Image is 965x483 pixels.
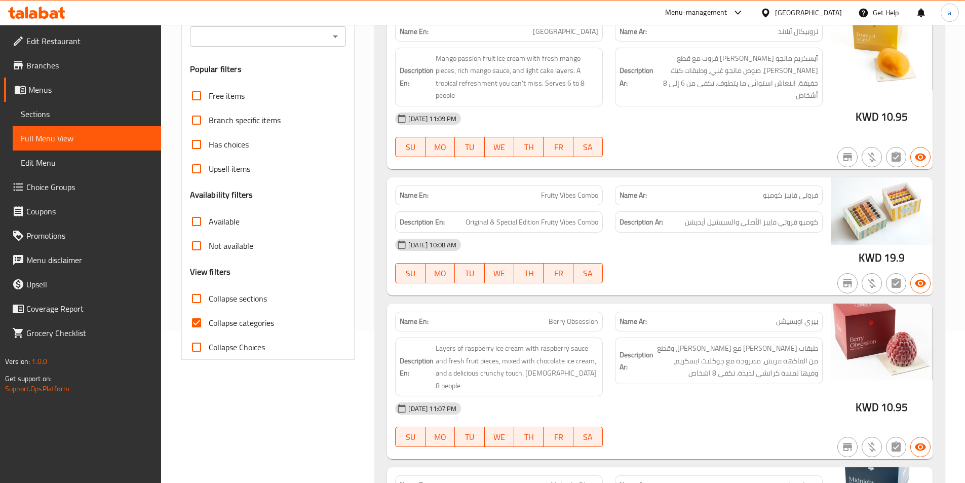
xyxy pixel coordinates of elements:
[573,427,603,447] button: SA
[426,137,455,157] button: MO
[190,189,253,201] h3: Availability filters
[466,216,598,229] span: Original & Special Edition Fruity Vibes Combo
[655,52,818,102] span: آيسكريم مانجو باشن فروت مع قطع مانجو فريش، صوص مانجو غني، وطبقات كيك خفيفة، انتعاش استوائي ما يتط...
[620,190,647,201] strong: Name Ar:
[778,26,818,37] span: تروبيكال آيلاند
[209,90,245,102] span: Free items
[518,266,539,281] span: TH
[455,427,484,447] button: TU
[404,404,460,414] span: [DATE] 11:07 PM
[5,372,52,385] span: Get support on:
[856,107,878,127] span: KWD
[21,132,153,144] span: Full Menu View
[430,266,451,281] span: MO
[881,107,908,127] span: 10.95
[620,316,647,327] strong: Name Ar:
[544,263,573,283] button: FR
[426,427,455,447] button: MO
[886,437,906,457] button: Not has choices
[395,137,425,157] button: SU
[837,147,858,167] button: Not branch specific item
[544,137,573,157] button: FR
[26,303,153,315] span: Coverage Report
[13,126,161,151] a: Full Menu View
[426,263,455,283] button: MO
[400,190,429,201] strong: Name En:
[837,437,858,457] button: Not branch specific item
[459,266,480,281] span: TU
[859,248,881,268] span: KWD
[514,263,544,283] button: TH
[328,29,342,44] button: Open
[886,147,906,167] button: Not has choices
[5,355,30,368] span: Version:
[404,240,460,250] span: [DATE] 10:08 AM
[620,349,653,374] strong: Description Ar:
[209,292,267,305] span: Collapse sections
[436,52,598,102] span: Mango passion fruit ice cream with fresh mango pieces, rich mango sauce, and light cake layers. A...
[4,175,161,199] a: Choice Groups
[548,266,569,281] span: FR
[209,114,281,126] span: Branch specific items
[655,342,818,380] span: طبقات آيسكريم رازبيري مع صوص رازبيري، وقطع من الفاكهة فريش، ممزوجة مع چوكليت آيسكريم، وفيها لمسة ...
[518,140,539,155] span: TH
[573,137,603,157] button: SA
[862,273,882,293] button: Purchased item
[763,190,818,201] span: فروتي فايبز كومبو
[26,230,153,242] span: Promotions
[577,430,599,444] span: SA
[831,177,933,245] img: 7d16e7f6-e8ca-43f2-8506-10472f82298a.jpg
[190,266,231,278] h3: View filters
[856,397,878,417] span: KWD
[400,26,429,37] strong: Name En:
[910,273,931,293] button: Available
[400,355,434,380] strong: Description En:
[910,147,931,167] button: Available
[910,437,931,457] button: Available
[884,248,905,268] span: 19.9
[209,341,265,353] span: Collapse Choices
[26,205,153,217] span: Coupons
[831,304,933,380] img: mmw_638924512761005001
[544,427,573,447] button: FR
[400,316,429,327] strong: Name En:
[28,84,153,96] span: Menus
[485,263,514,283] button: WE
[489,430,510,444] span: WE
[4,78,161,102] a: Menus
[4,29,161,53] a: Edit Restaurant
[4,321,161,345] a: Grocery Checklist
[514,137,544,157] button: TH
[209,138,249,151] span: Has choices
[489,140,510,155] span: WE
[620,216,663,229] strong: Description Ar:
[485,137,514,157] button: WE
[4,224,161,248] a: Promotions
[404,114,460,124] span: [DATE] 11:09 PM
[190,63,346,75] h3: Popular filters
[549,316,598,327] span: Berry Obsession
[881,397,908,417] span: 10.95
[533,26,598,37] span: [GEOGRAPHIC_DATA]
[775,7,842,18] div: [GEOGRAPHIC_DATA]
[485,427,514,447] button: WE
[514,427,544,447] button: TH
[26,59,153,71] span: Branches
[209,317,274,329] span: Collapse categories
[436,342,598,392] span: Layers of raspberry ice cream with raspberry sauce and fresh fruit pieces, mixed with chocolate i...
[455,263,484,283] button: TU
[776,316,818,327] span: بيري اوبسيشن
[459,140,480,155] span: TU
[685,216,818,229] span: كومبو فروتي فايبز الأصلي والسبيشيل أيديشن
[886,273,906,293] button: Not has choices
[862,437,882,457] button: Purchased item
[837,273,858,293] button: Not branch specific item
[400,266,421,281] span: SU
[26,278,153,290] span: Upsell
[518,430,539,444] span: TH
[455,137,484,157] button: TU
[209,215,240,228] span: Available
[400,64,434,89] strong: Description En:
[4,199,161,224] a: Coupons
[4,272,161,296] a: Upsell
